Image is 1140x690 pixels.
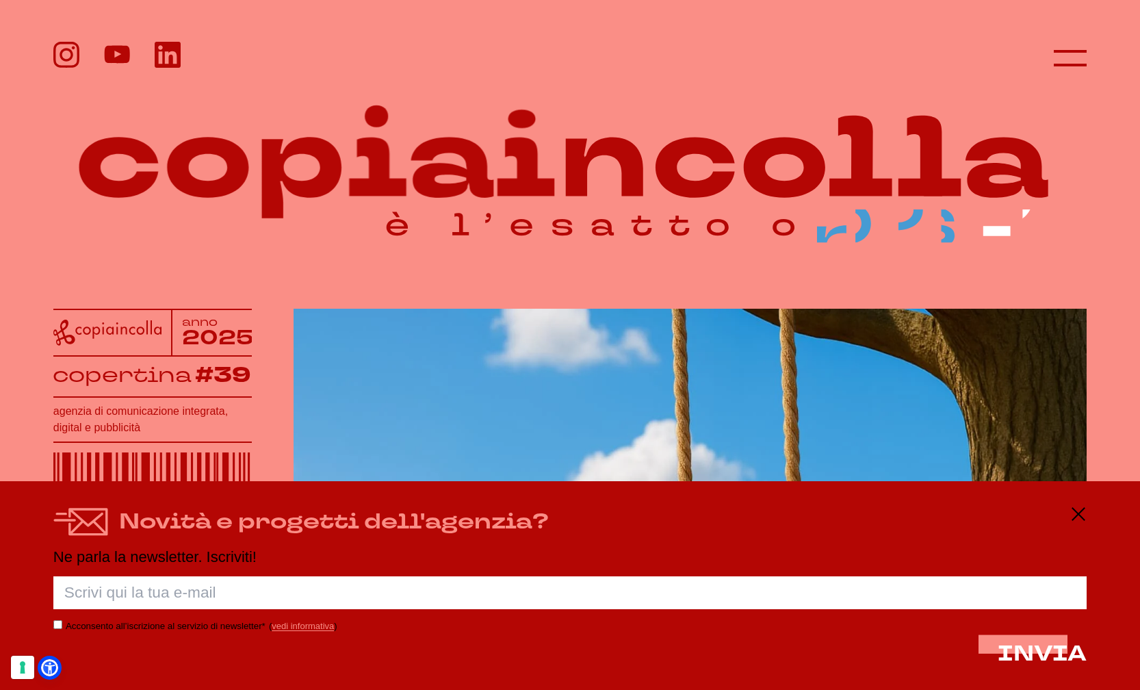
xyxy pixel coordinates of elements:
tspan: anno [182,316,218,330]
tspan: copertina [52,361,191,388]
h4: Novità e progetti dell'agenzia? [119,506,549,538]
input: Scrivi qui la tua e-mail [53,576,1087,609]
tspan: 2025 [182,324,253,351]
button: INVIA [998,642,1087,665]
p: Ne parla la newsletter. Iscriviti! [53,549,1087,565]
button: Le tue preferenze relative al consenso per le tecnologie di tracciamento [11,656,34,679]
a: vedi informativa [272,621,334,631]
h1: agenzia di comunicazione integrata, digital e pubblicità [53,403,252,436]
span: ( ) [269,621,337,631]
label: Acconsento all’iscrizione al servizio di newsletter* [66,621,265,631]
a: Open Accessibility Menu [41,659,58,676]
tspan: #39 [195,361,251,390]
span: INVIA [998,639,1087,668]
